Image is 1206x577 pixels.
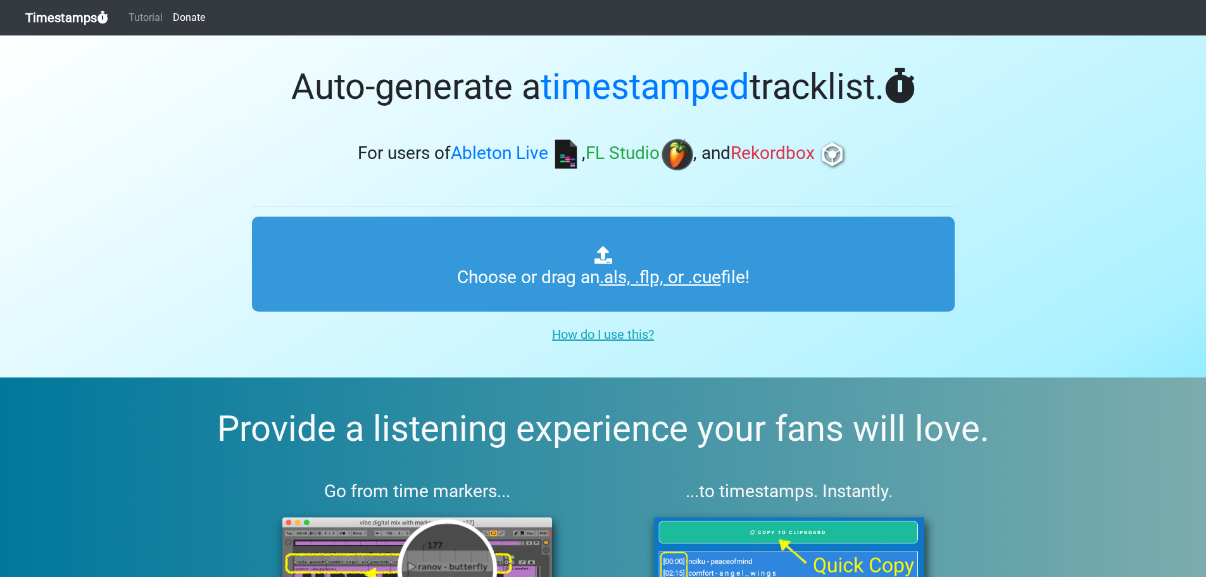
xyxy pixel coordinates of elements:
[731,143,815,164] span: Rekordbox
[451,143,548,164] span: Ableton Live
[123,5,168,30] a: Tutorial
[25,5,108,30] a: Timestamps
[624,481,955,502] h3: ...to timestamps. Instantly.
[30,408,1176,450] h2: Provide a listening experience your fans will love.
[552,327,654,342] u: How do I use this?
[550,139,582,170] img: ableton.png
[168,5,210,30] a: Donate
[252,66,955,108] h1: Auto-generate a tracklist.
[541,66,750,108] span: timestamped
[252,139,955,170] h3: For users of , , and
[252,481,583,502] h3: Go from time markers...
[662,139,693,170] img: fl.png
[586,143,660,164] span: FL Studio
[817,139,848,170] img: rb.png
